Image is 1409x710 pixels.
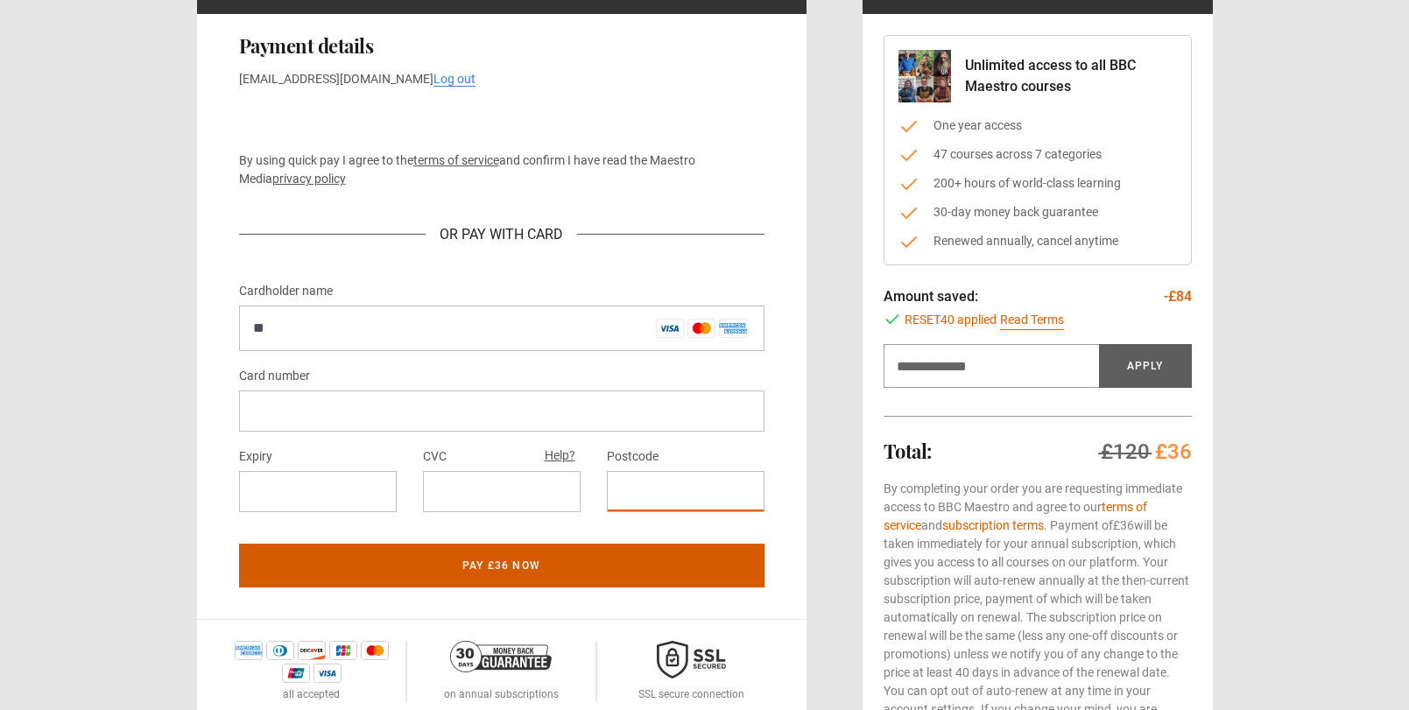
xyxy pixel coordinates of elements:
span: £36 [1113,518,1134,532]
li: 200+ hours of world-class learning [898,174,1177,193]
li: Renewed annually, cancel anytime [898,232,1177,250]
label: Expiry [239,446,272,467]
p: all accepted [283,686,340,702]
h2: Total: [884,440,932,461]
span: £120 [1101,439,1150,464]
li: 47 courses across 7 categories [898,145,1177,164]
button: Apply [1099,344,1192,388]
iframe: Secure expiration date input frame [253,483,383,500]
p: -£84 [1164,286,1192,307]
p: SSL secure connection [638,686,744,702]
iframe: Secure postal code input frame [621,483,750,500]
iframe: Secure CVC input frame [437,483,567,500]
p: on annual subscriptions [444,686,559,702]
p: Unlimited access to all BBC Maestro courses [965,55,1177,97]
span: RESET40 applied [905,311,997,330]
a: subscription terms [942,518,1044,532]
img: unionpay [282,664,310,683]
li: 30-day money back guarantee [898,203,1177,221]
h2: Payment details [239,35,764,56]
label: Card number [239,366,310,387]
iframe: Secure card number input frame [253,403,750,419]
div: Or Pay With Card [426,224,577,245]
img: mastercard [361,641,389,660]
a: Log out [433,72,476,87]
p: By using quick pay I agree to the and confirm I have read the Maestro Media [239,151,764,188]
img: discover [298,641,326,660]
img: diners [266,641,294,660]
img: jcb [329,641,357,660]
p: Amount saved: [884,286,978,307]
label: CVC [423,446,447,467]
iframe: Secure payment button frame [239,102,764,137]
img: 30-day-money-back-guarantee-c866a5dd536ff72a469b.png [450,641,552,672]
label: Postcode [607,446,659,467]
img: amex [235,641,263,660]
span: £36 [1155,439,1192,464]
a: terms of service [413,153,499,167]
a: privacy policy [272,172,346,186]
p: [EMAIL_ADDRESS][DOMAIN_NAME] [239,70,764,88]
button: Help? [539,445,581,467]
button: Pay £36 now [239,544,764,587]
li: One year access [898,116,1177,135]
a: Read Terms [1000,311,1064,330]
img: visa [314,664,342,683]
label: Cardholder name [239,281,333,302]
